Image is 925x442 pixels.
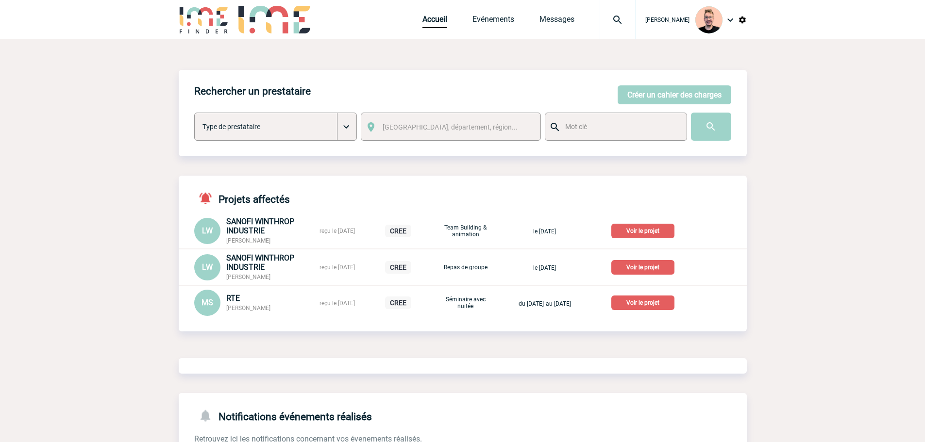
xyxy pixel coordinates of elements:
a: Accueil [422,15,447,28]
span: MS [202,298,213,307]
span: le [DATE] [533,228,556,235]
a: Evénements [472,15,514,28]
span: reçu le [DATE] [320,264,355,271]
span: SANOFI WINTHROP INDUSTRIE [226,217,294,235]
span: reçu le [DATE] [320,228,355,234]
p: Voir le projet [611,295,674,310]
p: Voir le projet [611,224,674,238]
p: Séminaire avec nuitée [441,296,490,310]
span: [PERSON_NAME] [226,237,270,244]
img: IME-Finder [179,6,229,33]
input: Submit [691,113,731,141]
a: Messages [539,15,574,28]
a: Voir le projet [611,297,678,307]
p: CREE [385,296,411,309]
span: le [DATE] [533,264,556,271]
p: Team Building & animation [441,224,490,238]
span: SANOFI WINTHROP INDUSTRIE [226,253,294,272]
input: Mot clé [563,120,678,133]
span: du [DATE] [519,300,544,307]
p: Repas de groupe [441,264,490,271]
span: reçu le [DATE] [320,300,355,307]
a: Voir le projet [611,226,678,235]
span: LW [202,262,213,272]
h4: Notifications événements réalisés [194,409,372,423]
img: 129741-1.png [695,6,723,33]
span: LW [202,226,213,235]
p: CREE [385,225,411,237]
img: notifications-24-px-g.png [198,409,219,423]
p: CREE [385,261,411,274]
h4: Rechercher un prestataire [194,85,311,97]
p: Voir le projet [611,260,674,275]
span: [PERSON_NAME] [226,305,270,311]
span: [GEOGRAPHIC_DATA], département, région... [383,123,518,131]
span: RTE [226,294,240,303]
img: notifications-active-24-px-r.png [198,191,219,205]
span: au [DATE] [546,300,571,307]
span: [PERSON_NAME] [226,274,270,280]
span: [PERSON_NAME] [645,16,690,23]
h4: Projets affectés [194,191,290,205]
a: Voir le projet [611,262,678,271]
